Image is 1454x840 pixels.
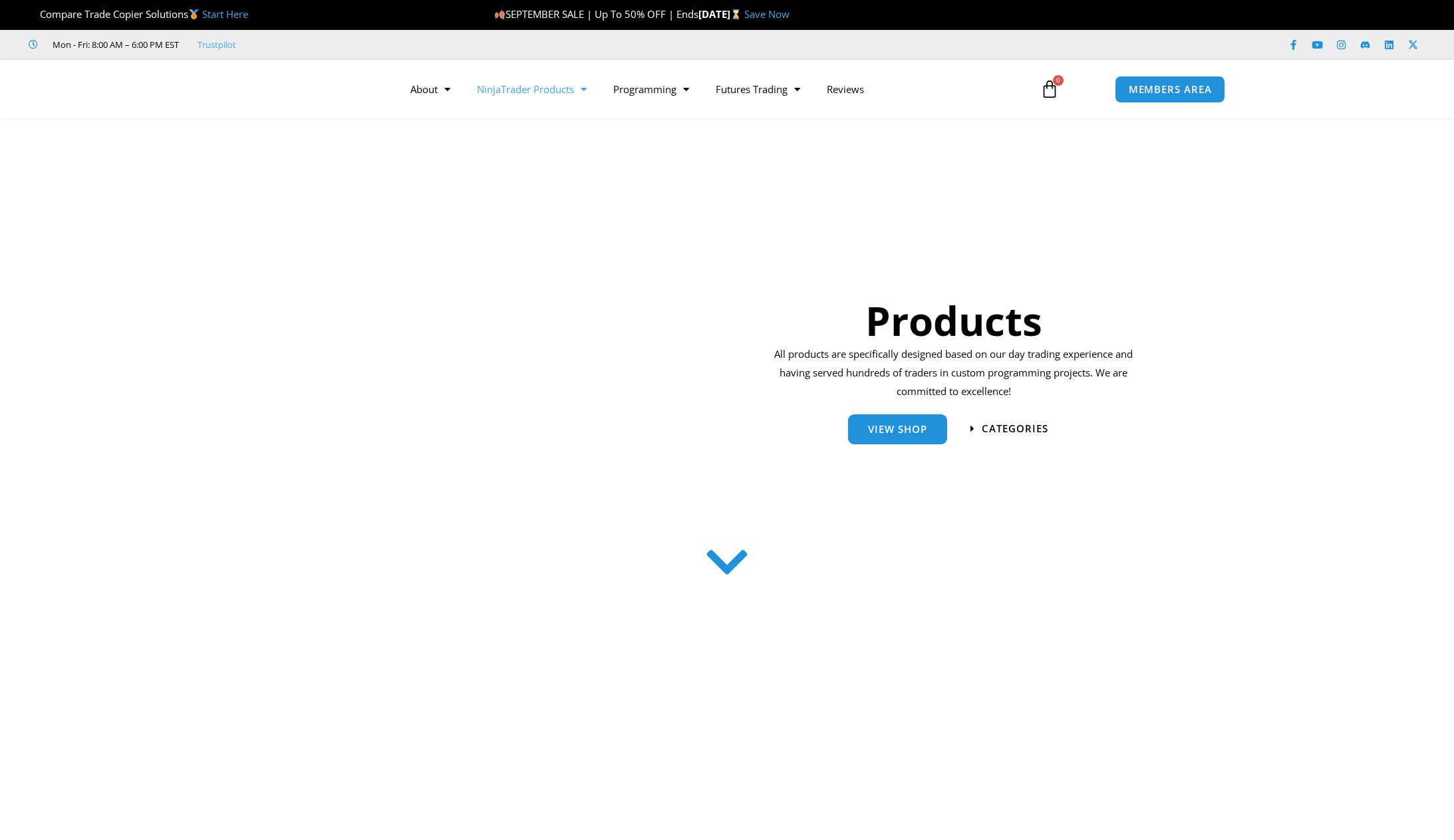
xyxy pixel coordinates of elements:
[970,424,1048,434] a: categories
[770,293,1137,349] h1: Products
[1020,70,1079,108] a: 0
[1129,84,1212,94] span: MEMBERS AREA
[189,9,199,19] img: 🥇
[229,65,372,113] img: LogoAI | Affordable Indicators – NinjaTrader
[770,345,1137,401] p: All products are specifically designed based on our day trading experience and having served hund...
[1053,75,1064,86] span: 0
[397,74,1025,104] nav: Menu
[731,9,741,19] img: ⌛
[982,424,1048,434] span: categories
[345,185,698,522] img: ProductsSection scaled | Affordable Indicators – NinjaTrader
[198,37,236,53] a: Trustpilot
[744,7,790,21] a: Save Now
[397,74,464,104] a: About
[1115,76,1226,103] a: MEMBERS AREA
[702,74,813,104] a: Futures Trading
[494,7,698,21] span: SEPTEMBER SALE | Up To 50% OFF | Ends
[495,9,505,19] img: 🍂
[202,7,248,21] a: Start Here
[29,9,39,19] img: 🏆
[868,424,927,434] span: View Shop
[29,7,248,21] span: Compare Trade Copier Solutions
[49,37,179,53] span: Mon - Fri: 8:00 AM – 6:00 PM EST
[848,414,947,444] a: View Shop
[600,74,702,104] a: Programming
[464,74,600,104] a: NinjaTrader Products
[813,74,877,104] a: Reviews
[698,7,744,21] strong: [DATE]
